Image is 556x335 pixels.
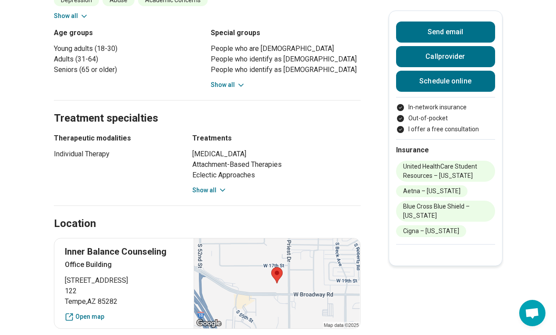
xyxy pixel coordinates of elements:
button: Show all [192,186,227,195]
button: Show all [211,80,245,90]
p: Inner Balance Counseling [65,245,184,258]
button: Send email [396,22,495,43]
li: Blue Cross Blue Shield – [US_STATE] [396,201,495,222]
li: United HealthCare Student Resources – [US_STATE] [396,161,495,182]
li: Eclectic Approaches [192,170,361,180]
h3: Age groups [54,28,204,38]
div: 打開聊天 [519,300,545,326]
li: Adults (31-64) [54,54,204,65]
a: Schedule online [396,71,495,92]
li: People who identify as [DEMOGRAPHIC_DATA] [211,54,361,65]
button: Show all [54,11,89,21]
li: [MEDICAL_DATA] [192,149,361,159]
a: Open map [65,312,184,321]
span: [STREET_ADDRESS] [65,275,184,286]
ul: Payment options [396,103,495,134]
li: I offer a free consultation [396,125,495,134]
li: People who are [DEMOGRAPHIC_DATA] [211,43,361,54]
li: Attachment-Based Therapies [192,159,361,170]
span: 122 [65,286,184,296]
h3: Treatments [192,133,361,144]
li: Seniors (65 or older) [54,65,204,75]
li: Cigna – [US_STATE] [396,225,466,237]
button: Callprovider [396,46,495,67]
li: People who identify as [DEMOGRAPHIC_DATA] [211,65,361,75]
li: Individual Therapy [54,149,177,159]
h3: Special groups [211,28,361,38]
li: In-network insurance [396,103,495,112]
p: Office Building [65,259,184,270]
li: Aetna – [US_STATE] [396,185,467,197]
h2: Location [54,216,96,231]
li: Out-of-pocket [396,114,495,123]
h2: Insurance [396,145,495,155]
h3: Therapeutic modalities [54,133,177,144]
li: Young adults (18-30) [54,43,204,54]
h2: Treatment specialties [54,90,361,126]
span: Tempe , AZ 85282 [65,296,184,307]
